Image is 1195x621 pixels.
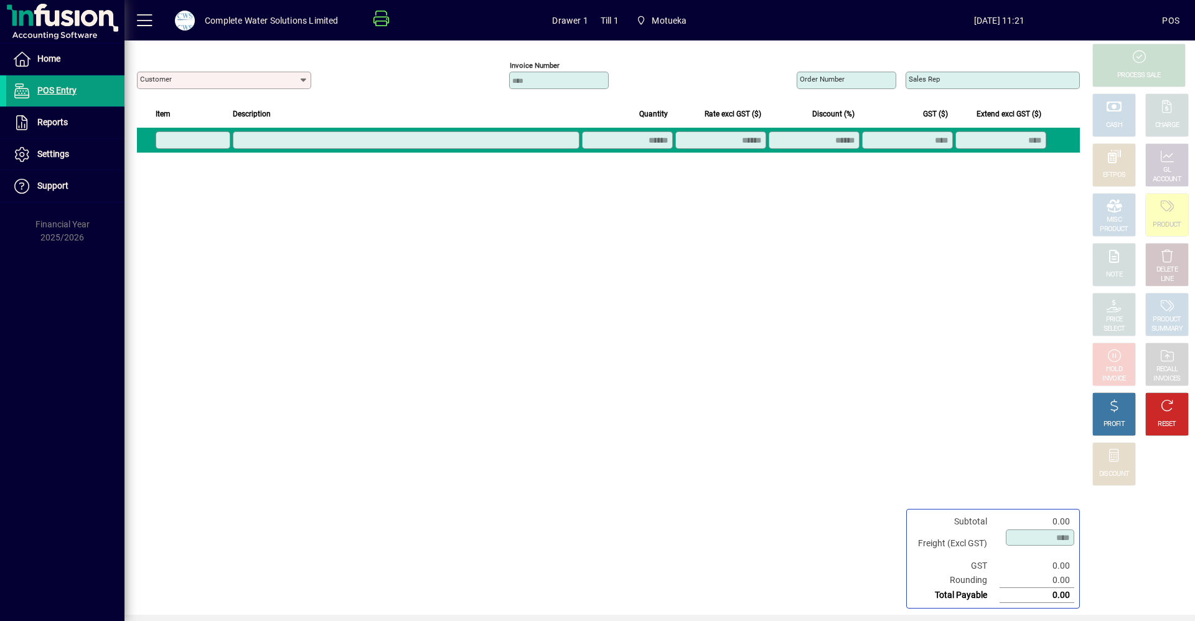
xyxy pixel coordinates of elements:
[912,588,1000,603] td: Total Payable
[800,75,845,83] mat-label: Order number
[165,9,205,32] button: Profile
[552,11,588,31] span: Drawer 1
[912,559,1000,573] td: GST
[233,107,271,121] span: Description
[1104,325,1125,334] div: SELECT
[912,529,1000,559] td: Freight (Excl GST)
[1156,265,1178,275] div: DELETE
[1153,374,1180,384] div: INVOICES
[1117,71,1161,80] div: PROCESS SALE
[977,107,1041,121] span: Extend excl GST ($)
[812,107,855,121] span: Discount (%)
[1104,420,1125,429] div: PROFIT
[1158,420,1176,429] div: RESET
[912,514,1000,529] td: Subtotal
[6,171,124,202] a: Support
[601,11,619,31] span: Till 1
[140,75,172,83] mat-label: Customer
[6,107,124,138] a: Reports
[639,107,668,121] span: Quantity
[1151,325,1183,334] div: SUMMARY
[1106,365,1122,374] div: HOLD
[1153,220,1181,230] div: PRODUCT
[1102,374,1125,384] div: INVOICE
[1103,171,1126,180] div: EFTPOS
[1163,166,1171,175] div: GL
[156,107,171,121] span: Item
[37,85,77,95] span: POS Entry
[37,181,68,191] span: Support
[1107,216,1122,225] div: MISC
[6,139,124,170] a: Settings
[912,573,1000,588] td: Rounding
[1161,275,1173,284] div: LINE
[836,11,1162,31] span: [DATE] 11:21
[631,9,692,32] span: Motueka
[1000,588,1074,603] td: 0.00
[1162,11,1179,31] div: POS
[1153,315,1181,325] div: PRODUCT
[1156,365,1178,374] div: RECALL
[1106,121,1122,130] div: CASH
[1000,573,1074,588] td: 0.00
[37,54,60,64] span: Home
[1000,559,1074,573] td: 0.00
[205,11,339,31] div: Complete Water Solutions Limited
[923,107,948,121] span: GST ($)
[1099,470,1129,479] div: DISCOUNT
[1000,514,1074,529] td: 0.00
[6,44,124,75] a: Home
[37,117,68,127] span: Reports
[510,61,560,70] mat-label: Invoice number
[652,11,687,31] span: Motueka
[1155,121,1179,130] div: CHARGE
[1106,315,1123,325] div: PRICE
[1153,175,1181,184] div: ACCOUNT
[909,75,940,83] mat-label: Sales rep
[37,149,69,159] span: Settings
[1100,225,1128,234] div: PRODUCT
[1106,270,1122,280] div: NOTE
[705,107,761,121] span: Rate excl GST ($)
